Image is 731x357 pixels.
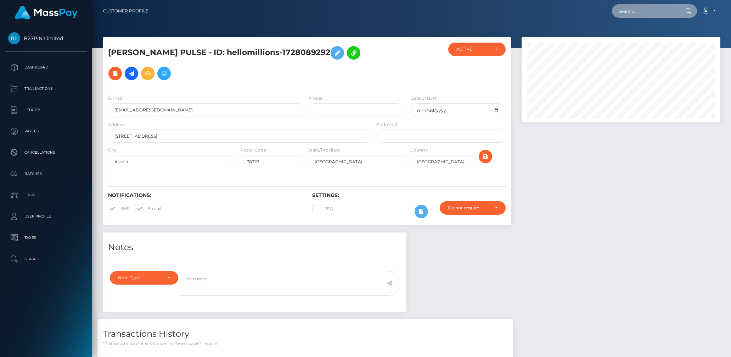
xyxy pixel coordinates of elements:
[103,328,508,340] h4: Transactions History
[5,35,87,42] span: B2SPIN Limited
[8,254,84,264] p: Search
[125,67,138,80] a: Initiate Payout
[8,147,84,158] p: Cancellations
[103,4,148,18] a: Customer Profile
[8,232,84,243] p: Taxes
[8,105,84,115] p: Ledger
[312,204,333,213] label: 2FA
[8,83,84,94] p: Transactions
[308,95,322,101] label: Phone
[410,147,428,153] label: Country
[5,165,87,183] a: Batches
[612,4,679,18] input: Search...
[5,101,87,119] a: Ledger
[8,190,84,201] p: Links
[108,192,302,198] h6: Notifications:
[5,186,87,204] a: Links
[5,144,87,161] a: Cancellations
[308,147,340,153] label: State/Province
[5,208,87,225] a: User Profile
[5,59,87,76] a: Dashboard
[456,46,489,52] div: ACTIVE
[5,122,87,140] a: Payees
[108,121,125,128] label: Address
[8,32,20,44] img: B2SPIN Limited
[448,205,489,211] div: Do not require
[440,201,506,215] button: Do not require
[15,6,78,20] img: MassPay Logo
[108,43,370,84] h5: [PERSON_NAME] PULSE - ID: hellomillions-1728089292
[8,211,84,222] p: User Profile
[110,271,178,285] button: Note Type
[108,95,122,101] label: E-mail
[240,147,266,153] label: Postal Code
[103,341,508,346] p: * Transactions date/time are shown in payee's local timezone
[448,43,506,56] button: ACTIVE
[108,204,129,213] label: SMS
[8,126,84,137] p: Payees
[5,250,87,268] a: Search
[5,229,87,247] a: Taxes
[108,241,401,254] h4: Notes
[135,204,161,213] label: E-mail
[8,62,84,73] p: Dashboard
[108,147,117,153] label: City
[118,275,162,281] div: Note Type
[410,95,438,101] label: Date of Birth
[5,80,87,98] a: Transactions
[312,192,506,198] h6: Settings:
[376,121,397,128] label: Address 2
[8,169,84,179] p: Batches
